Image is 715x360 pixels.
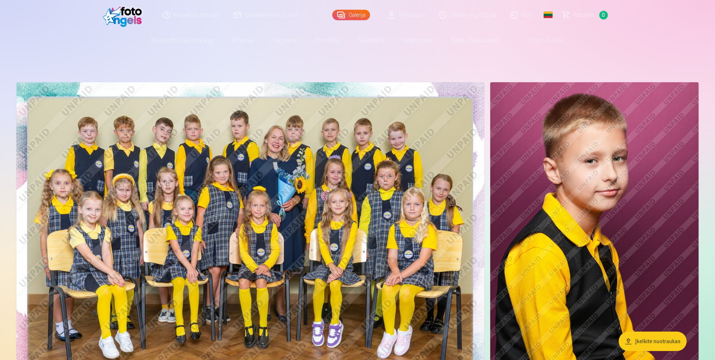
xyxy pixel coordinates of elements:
a: Puodeliai [306,30,349,51]
a: Kalendoriai [394,30,442,51]
a: Raktų pakabukas [442,30,507,51]
a: Galerija [332,10,370,20]
a: Magnetai [262,30,306,51]
img: /fa2 [103,3,146,27]
button: Įkelkite nuotraukas [619,332,687,351]
a: Visos prekės [507,30,573,51]
a: Suvenyrai [349,30,394,51]
a: Spausdinti nuotraukas [142,30,223,51]
span: Krepšelis [573,10,596,19]
a: Rinkiniai [223,30,262,51]
span: 0 [599,11,608,19]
